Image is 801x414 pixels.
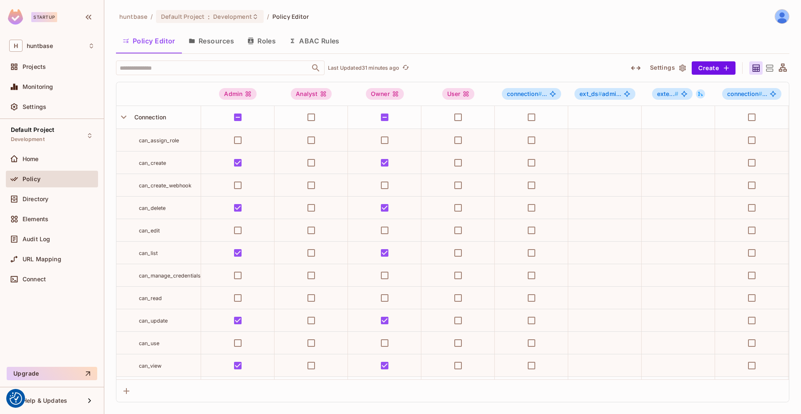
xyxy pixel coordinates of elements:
span: can_use [139,340,159,346]
span: Help & Updates [23,397,67,404]
button: Resources [182,30,241,51]
span: # [675,90,678,97]
span: ... [507,91,547,97]
li: / [267,13,269,20]
span: can_read [139,295,162,301]
span: Policy Editor [272,13,309,20]
span: Settings [23,103,46,110]
span: can_assign_role [139,137,179,144]
button: Open [310,62,322,74]
span: connection#owner [722,88,781,100]
span: URL Mapping [23,256,61,263]
span: ext_ds#admin [574,88,635,100]
span: connection [507,90,542,97]
span: can_edit [139,227,160,234]
span: Development [11,136,45,143]
div: Analyst [291,88,332,100]
div: Admin [219,88,257,100]
span: Default Project [11,126,54,133]
div: Startup [31,12,57,22]
button: Settings [647,61,688,75]
button: Policy Editor [116,30,182,51]
span: Audit Log [23,236,50,242]
span: admi... [579,91,621,97]
span: Projects [23,63,46,70]
button: Roles [241,30,282,51]
span: can_list [139,250,158,256]
span: Click to refresh data [399,63,411,73]
button: ABAC Rules [282,30,346,51]
p: Last Updated 31 minutes ago [328,65,399,71]
span: can_update [139,318,168,324]
button: Upgrade [7,367,97,380]
span: connection [727,90,762,97]
button: refresh [401,63,411,73]
span: ... [727,91,767,97]
img: SReyMgAAAABJRU5ErkJggg== [8,9,23,25]
button: Create [692,61,736,75]
span: : [207,13,210,20]
span: can_create [139,160,166,166]
span: the active workspace [119,13,147,20]
span: # [538,90,542,97]
span: can_view [139,363,161,369]
span: ext_ds [579,90,602,97]
span: Workspace: huntbase [27,43,53,49]
span: H [9,40,23,52]
span: can_delete [139,205,166,211]
button: Consent Preferences [10,392,22,405]
span: exte... [657,90,678,97]
img: Ravindra Bangrawa [775,10,789,23]
div: User [442,88,475,100]
span: Monitoring [23,83,53,90]
span: # [598,90,602,97]
span: Elements [23,216,48,222]
span: can_create_webhook [139,182,191,189]
span: Connection [131,114,166,121]
img: Revisit consent button [10,392,22,405]
span: Connect [23,276,46,283]
span: Development [213,13,252,20]
div: Owner [366,88,404,100]
span: connection#admin [502,88,561,100]
span: Policy [23,176,40,182]
span: extention#admin [652,88,693,100]
li: / [151,13,153,20]
span: Default Project [161,13,204,20]
span: can_manage_credentials [139,273,201,279]
span: Home [23,156,39,162]
span: refresh [402,64,409,72]
span: # [758,90,762,97]
span: Directory [23,196,48,202]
